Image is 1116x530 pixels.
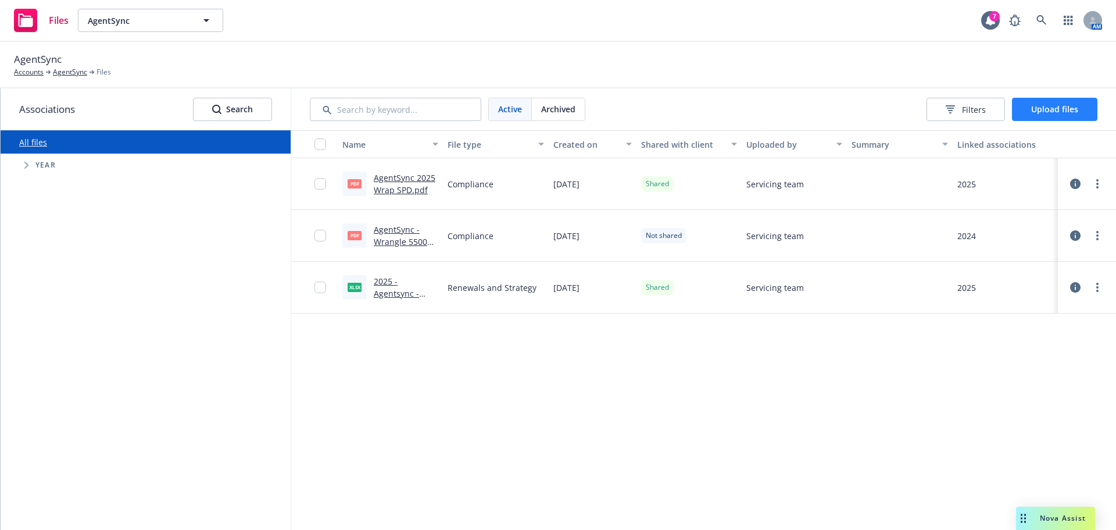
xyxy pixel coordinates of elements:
a: Switch app [1057,9,1080,32]
button: Name [338,130,443,158]
span: pdf [348,179,362,188]
div: Name [342,138,425,151]
button: Shared with client [636,130,742,158]
button: Upload files [1012,98,1097,121]
button: Linked associations [953,130,1058,158]
button: Created on [549,130,636,158]
a: AgentSync - Wrangle 5500 (2024 Plan Year).pdf [374,224,427,272]
button: Summary [847,130,952,158]
button: File type [443,130,548,158]
span: Filters [946,104,986,116]
span: Servicing team [746,282,804,294]
span: Nova Assist [1040,513,1086,523]
span: Shared [646,179,669,189]
button: SearchSearch [193,98,272,121]
a: AgentSync [53,67,87,77]
a: Report a Bug [1003,9,1026,32]
span: xlsx [348,283,362,291]
span: Files [49,16,69,25]
div: 7 [989,11,1000,22]
span: Associations [19,102,75,117]
div: Uploaded by [746,138,829,151]
button: AgentSync [78,9,223,32]
div: Tree Example [1,154,291,177]
div: File type [448,138,531,151]
input: Toggle Row Selected [314,230,326,241]
span: Year [35,162,56,169]
a: Search [1030,9,1053,32]
div: 2025 [957,282,976,294]
div: Drag to move [1016,507,1031,530]
span: Compliance [448,230,493,242]
span: Compliance [448,178,493,190]
span: Upload files [1031,104,1078,115]
div: Search [212,98,253,120]
a: Accounts [14,67,44,77]
div: Summary [852,138,935,151]
button: Nova Assist [1016,507,1095,530]
span: Renewals and Strategy [448,282,536,294]
span: Shared [646,282,669,293]
a: Files [9,4,73,37]
div: Linked associations [957,138,1053,151]
span: Files [96,67,111,77]
input: Toggle Row Selected [314,282,326,293]
span: [DATE] [553,282,580,294]
span: Archived [541,103,575,115]
span: Servicing team [746,230,804,242]
span: Servicing team [746,178,804,190]
span: Active [498,103,522,115]
a: AgentSync 2025 Wrap SPD.pdf [374,172,435,195]
span: [DATE] [553,178,580,190]
span: AgentSync [88,15,188,27]
button: Uploaded by [742,130,847,158]
div: 2024 [957,230,976,242]
span: pdf [348,231,362,240]
a: 2025 - Agentsync - Final Client Rate Sheet.xlsx [374,276,437,323]
span: [DATE] [553,230,580,242]
a: more [1090,177,1104,191]
div: Created on [553,138,619,151]
input: Search by keyword... [310,98,481,121]
span: Filters [962,104,986,116]
div: 2025 [957,178,976,190]
span: Not shared [646,230,682,241]
a: more [1090,229,1104,243]
a: All files [19,137,47,148]
input: Toggle Row Selected [314,178,326,190]
span: AgentSync [14,52,62,67]
svg: Search [212,105,221,114]
div: Shared with client [641,138,724,151]
input: Select all [314,138,326,150]
a: more [1090,280,1104,294]
button: Filters [927,98,1005,121]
